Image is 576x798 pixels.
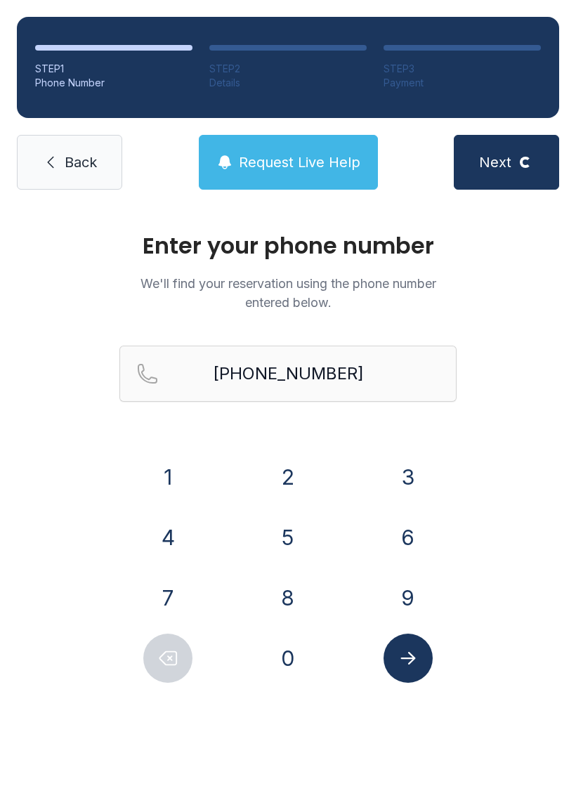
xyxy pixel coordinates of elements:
[119,346,457,402] input: Reservation phone number
[263,634,313,683] button: 0
[479,152,511,172] span: Next
[119,235,457,257] h1: Enter your phone number
[384,513,433,562] button: 6
[143,452,192,502] button: 1
[119,274,457,312] p: We'll find your reservation using the phone number entered below.
[35,76,192,90] div: Phone Number
[65,152,97,172] span: Back
[263,513,313,562] button: 5
[143,513,192,562] button: 4
[384,634,433,683] button: Submit lookup form
[384,76,541,90] div: Payment
[239,152,360,172] span: Request Live Help
[384,62,541,76] div: STEP 3
[143,573,192,622] button: 7
[263,573,313,622] button: 8
[263,452,313,502] button: 2
[384,452,433,502] button: 3
[35,62,192,76] div: STEP 1
[384,573,433,622] button: 9
[209,62,367,76] div: STEP 2
[143,634,192,683] button: Delete number
[209,76,367,90] div: Details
